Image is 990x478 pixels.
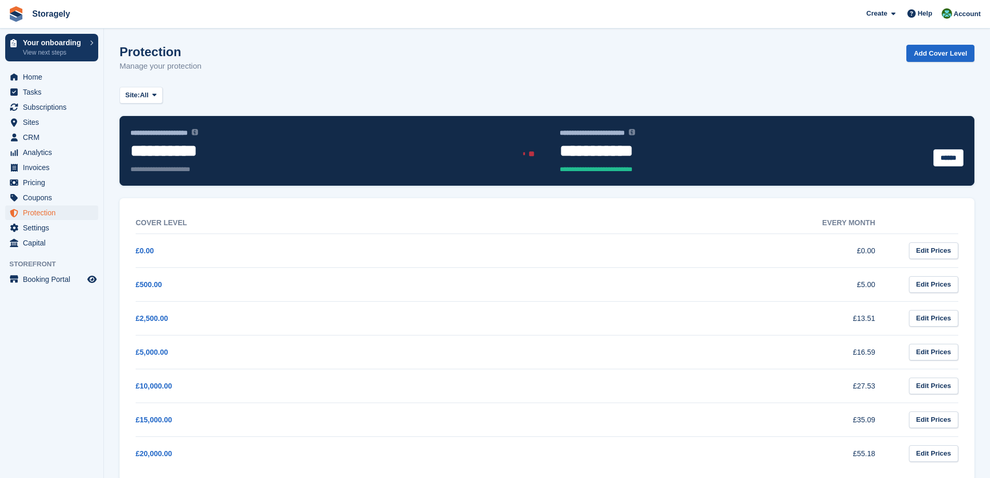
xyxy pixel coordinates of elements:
[86,273,98,286] a: Preview store
[516,234,896,267] td: £0.00
[28,5,74,22] a: Storagely
[23,236,85,250] span: Capital
[23,272,85,287] span: Booking Portal
[120,60,202,72] p: Manage your protection
[866,8,887,19] span: Create
[8,6,24,22] img: stora-icon-8386f47178a22dfd0bd8f6a31ec36ba5ce8667c1dd55bd0f319d3a0aa187defe.svg
[516,267,896,301] td: £5.00
[909,344,958,361] a: Edit Prices
[5,175,98,190] a: menu
[909,378,958,395] a: Edit Prices
[942,8,952,19] img: Notifications
[23,145,85,160] span: Analytics
[23,130,85,145] span: CRM
[192,129,198,135] img: icon-info-grey-7440780725fd019a000dd9b08b2336e03edf1995a4989e88bcd33f0948082b44.svg
[516,212,896,234] th: Every month
[23,115,85,130] span: Sites
[23,48,85,57] p: View next steps
[909,310,958,327] a: Edit Prices
[516,403,896,436] td: £35.09
[5,205,98,220] a: menu
[140,90,149,100] span: All
[125,90,140,100] span: Site:
[23,100,85,114] span: Subscriptions
[136,416,172,424] a: £15,000.00
[23,39,85,46] p: Your onboarding
[5,221,98,235] a: menu
[5,130,98,145] a: menu
[909,276,958,293] a: Edit Prices
[23,160,85,175] span: Invoices
[120,45,202,59] h1: Protection
[23,70,85,84] span: Home
[5,115,98,130] a: menu
[909,242,958,260] a: Edit Prices
[136,382,172,390] a: £10,000.00
[136,314,168,322] a: £2,500.00
[23,205,85,220] span: Protection
[136,348,168,356] a: £5,000.00
[909,445,958,462] a: Edit Prices
[516,301,896,335] td: £13.51
[120,87,163,104] button: Site: All
[23,190,85,205] span: Coupons
[954,9,981,19] span: Account
[5,85,98,99] a: menu
[136,449,172,458] a: £20,000.00
[23,175,85,190] span: Pricing
[5,272,98,287] a: menu
[516,369,896,403] td: £27.53
[136,247,154,255] a: £0.00
[5,70,98,84] a: menu
[918,8,932,19] span: Help
[5,160,98,175] a: menu
[136,280,162,289] a: £500.00
[9,259,103,269] span: Storefront
[906,45,974,62] a: Add Cover Level
[5,100,98,114] a: menu
[5,190,98,205] a: menu
[909,411,958,429] a: Edit Prices
[5,34,98,61] a: Your onboarding View next steps
[136,212,516,234] th: Cover Level
[516,436,896,470] td: £55.18
[23,85,85,99] span: Tasks
[23,221,85,235] span: Settings
[516,335,896,369] td: £16.59
[5,236,98,250] a: menu
[629,129,635,135] img: icon-info-grey-7440780725fd019a000dd9b08b2336e03edf1995a4989e88bcd33f0948082b44.svg
[5,145,98,160] a: menu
